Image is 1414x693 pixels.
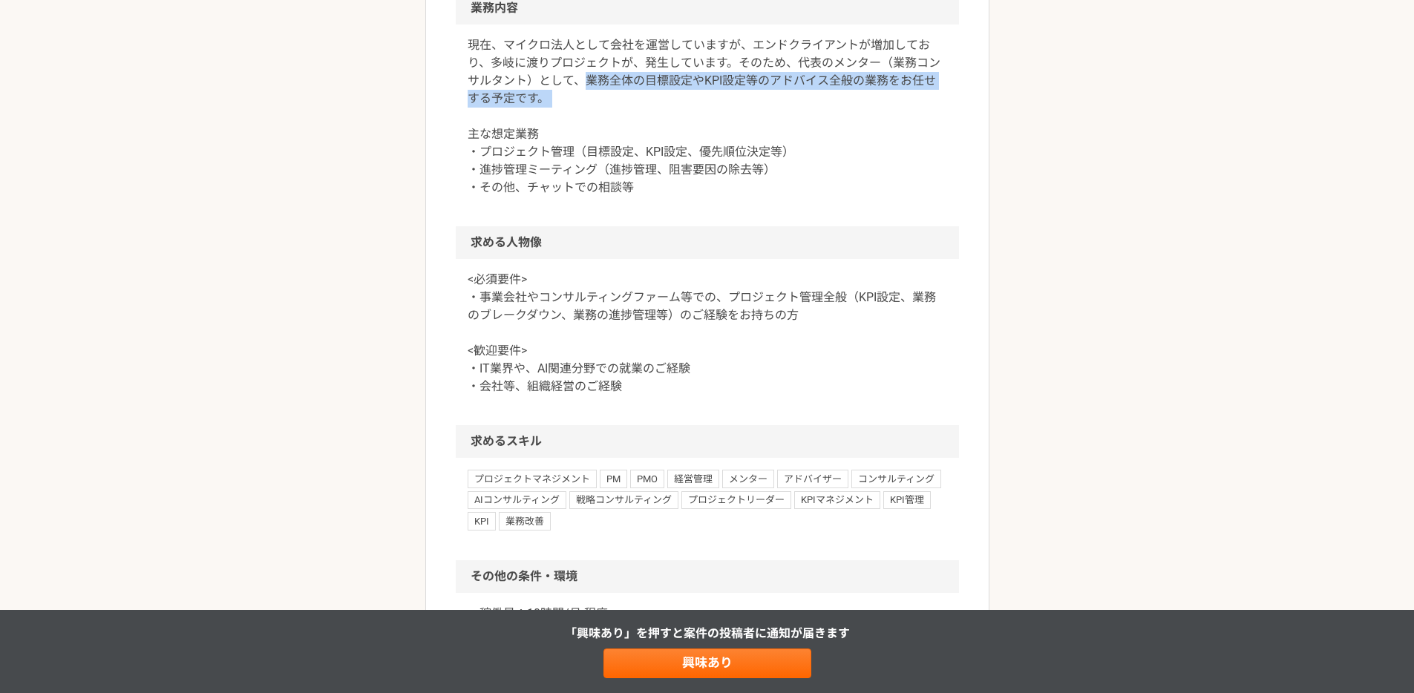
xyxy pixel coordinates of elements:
span: 戦略コンサルティング [569,491,678,509]
span: KPI [468,512,496,530]
p: 現在、マイクロ法人として会社を運営していますが、エンドクライアントが増加しており、多岐に渡りプロジェクトが、発生しています。そのため、代表のメンター（業務コンサルタント）として、業務全体の目標設... [468,36,947,197]
span: KPIマネジメント [794,491,880,509]
span: メンター [722,470,774,487]
span: プロジェクトリーダー [681,491,791,509]
span: プロジェクトマネジメント [468,470,597,487]
span: 経営管理 [667,470,719,487]
span: アドバイザー [777,470,848,487]
span: PM [600,470,627,487]
span: コンサルティング [851,470,941,487]
span: KPI管理 [883,491,931,509]
a: 興味あり [603,648,811,678]
h2: その他の条件・環境 [456,560,959,593]
h2: 求める人物像 [456,226,959,259]
p: <必須要件> ・事業会社やコンサルティングファーム等での、プロジェクト管理全般（KPI設定、業務のブレークダウン、業務の進捗管理等）のご経験をお持ちの方 <歓迎要件> ・IT業界や、AI関連分野... [468,271,947,395]
p: 「興味あり」を押すと 案件の投稿者に通知が届きます [565,625,850,643]
h2: 求めるスキル [456,425,959,458]
span: PMO [630,470,664,487]
span: AIコンサルティング [468,491,566,509]
span: 業務改善 [499,512,551,530]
